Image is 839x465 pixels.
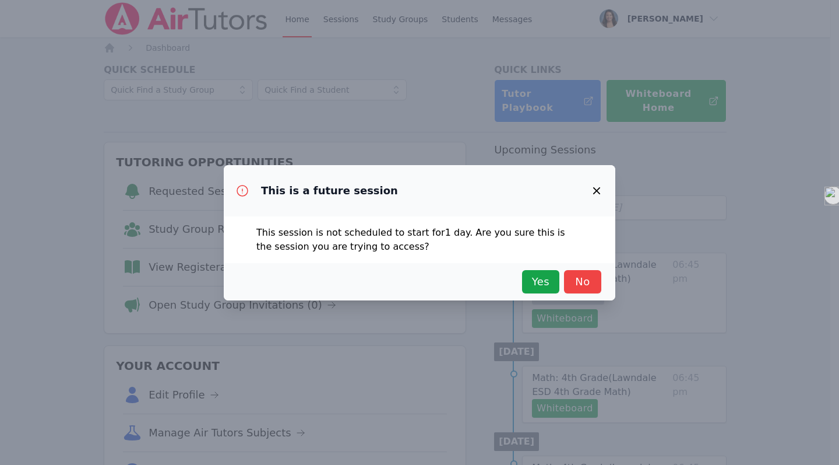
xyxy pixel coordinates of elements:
[528,274,554,290] span: Yes
[261,184,398,198] h3: This is a future session
[522,270,559,293] button: Yes
[570,274,595,290] span: No
[256,226,583,254] p: This session is not scheduled to start for 1 day . Are you sure this is the session you are tryin...
[564,270,601,293] button: No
